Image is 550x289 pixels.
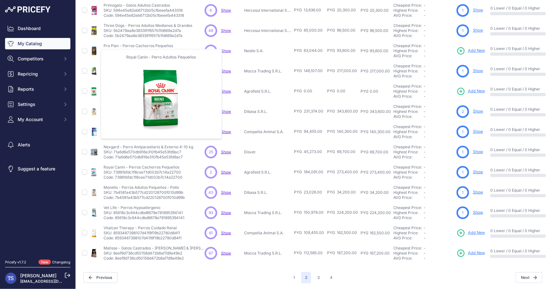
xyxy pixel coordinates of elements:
div: AVG Price: [393,155,424,160]
p: SKU: 7b4581a43b577cd220128700f010d99b [104,190,185,195]
div: PYG [361,231,368,236]
div: PYG [361,251,368,256]
div: Highest Price: [393,89,424,94]
span: - [424,155,426,159]
p: SKU: 8eef9d736cd50158d472b6af7d9a49e2 [104,251,205,256]
span: 61 [209,230,213,236]
span: - [424,23,426,28]
span: 2 [301,272,311,283]
span: PYG 184,091.00 [294,169,323,174]
div: AVG Price: [393,236,424,241]
img: Pricefy Logo [5,6,51,13]
span: Show [221,48,231,53]
div: 162,500.00 [368,231,390,236]
span: PYG 13,636.00 [294,8,321,12]
div: AVG Price: [393,256,424,261]
a: Show [221,190,231,195]
p: Code: 8593487398107d41f8f19b22780d84f1 [104,236,182,241]
span: My Account [18,116,59,123]
span: PYG 94,455.00 [294,129,322,134]
div: 224,200.00 [368,210,391,215]
a: Cheapest Price: [393,43,422,48]
p: Disvet [244,150,291,155]
p: 0 Lower / 0 Equal / 0 Higher [490,107,546,112]
span: PYG 343,600.00 [327,109,358,114]
a: [PERSON_NAME] [20,273,57,278]
span: PYG 273,400.00 [327,169,358,174]
div: Highest Price: [393,129,424,134]
div: PYG [361,8,368,13]
span: Add New [468,230,485,236]
span: - [424,175,426,180]
p: Mocca Trading S.R.L. [244,210,291,215]
a: Show [473,129,483,134]
span: - [424,150,426,154]
span: Add New [468,250,485,256]
span: 1 [462,68,464,74]
span: 67 [209,250,213,256]
div: Highest Price: [393,28,424,33]
div: PYG [361,69,368,74]
span: PYG 63,044.00 [294,48,323,53]
div: AVG Price: [393,175,424,180]
a: Show [221,8,231,13]
span: 6 [210,8,212,13]
div: Highest Price: [393,48,424,53]
div: 34,200.00 [368,190,389,195]
a: Dashboard [5,23,70,34]
a: Show [473,109,483,114]
span: Show [221,129,231,134]
span: PYG 231,374.00 [294,109,323,114]
span: Competitors [18,56,59,62]
div: PYG [361,170,368,175]
span: - [424,114,426,119]
span: - [424,43,426,48]
p: Mocca Trading S.R.L. [244,251,291,256]
span: Settings [18,101,59,108]
span: - [424,246,426,250]
a: Show [221,89,231,94]
p: SKU: 73981bfdc1f8cee71d002b7c14a22700 [104,170,182,175]
span: - [424,33,426,38]
span: Show [221,231,231,235]
p: Code: 73981bfdc1f8cee71d002b7c14a22700 [104,175,182,180]
a: Show [473,149,483,154]
p: Code: 594e45e82eb6712b05cfbeeefa443318 [104,13,184,18]
span: Reports [18,86,59,92]
div: 217,000.00 [368,69,390,74]
div: AVG Price: [393,134,424,139]
span: - [424,195,426,200]
span: PYG 0.00 [327,89,345,93]
p: 0 Lower / 0 Equal / 0 Higher [490,66,546,71]
p: Royal Canin - Perros Cachorros Pequeños [104,165,182,170]
a: Add New [457,229,485,237]
span: 93 [209,210,213,216]
a: Cheapest Price: [393,23,422,28]
span: - [424,165,426,169]
div: PYG [361,48,368,53]
p: Monello - Perros Adultos Pequeños - Pollo [104,185,185,190]
a: Show [473,210,483,215]
div: PYG [361,129,368,134]
span: Show [221,210,231,215]
span: Show [221,150,231,154]
a: Cheapest Price: [393,64,422,68]
span: Show [221,28,231,33]
span: PYG 65,000.00 [294,28,323,33]
span: Add New [468,88,485,94]
span: - [424,69,426,73]
a: Show [221,109,231,114]
span: PYG 0.00 [294,89,312,93]
a: Cheapest Price: [393,104,422,109]
a: Show [473,169,483,174]
p: Agrofield S.R.L. [244,170,291,175]
p: 0 Lower / 0 Equal / 0 Higher [490,249,546,254]
div: Highest Price: [393,231,424,236]
a: Show [221,69,231,73]
span: PYG 34,200.00 [327,190,356,194]
span: - [424,256,426,261]
span: - [424,124,426,129]
button: Settings [5,99,70,110]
